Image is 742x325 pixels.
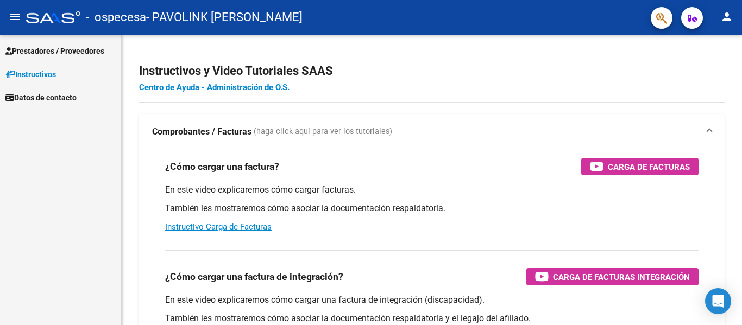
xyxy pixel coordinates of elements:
[5,92,77,104] span: Datos de contacto
[5,45,104,57] span: Prestadores / Proveedores
[5,68,56,80] span: Instructivos
[9,10,22,23] mat-icon: menu
[152,126,251,138] strong: Comprobantes / Facturas
[86,5,146,29] span: - ospecesa
[165,184,699,196] p: En este video explicaremos cómo cargar facturas.
[139,82,290,92] a: Centro de Ayuda - Administración de O.S.
[146,5,303,29] span: - PAVOLINK [PERSON_NAME]
[165,222,272,232] a: Instructivo Carga de Facturas
[526,268,699,285] button: Carga de Facturas Integración
[139,114,725,149] mat-expansion-panel-header: Comprobantes / Facturas (haga click aquí para ver los tutoriales)
[608,160,690,174] span: Carga de Facturas
[139,61,725,81] h2: Instructivos y Video Tutoriales SAAS
[705,288,731,314] div: Open Intercom Messenger
[165,313,699,324] p: También les mostraremos cómo asociar la documentación respaldatoria y el legajo del afiliado.
[165,202,699,214] p: También les mostraremos cómo asociar la documentación respaldatoria.
[165,294,699,306] p: En este video explicaremos cómo cargar una factura de integración (discapacidad).
[165,269,343,284] h3: ¿Cómo cargar una factura de integración?
[165,159,279,174] h3: ¿Cómo cargar una factura?
[720,10,733,23] mat-icon: person
[254,126,392,138] span: (haga click aquí para ver los tutoriales)
[553,270,690,284] span: Carga de Facturas Integración
[581,158,699,175] button: Carga de Facturas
